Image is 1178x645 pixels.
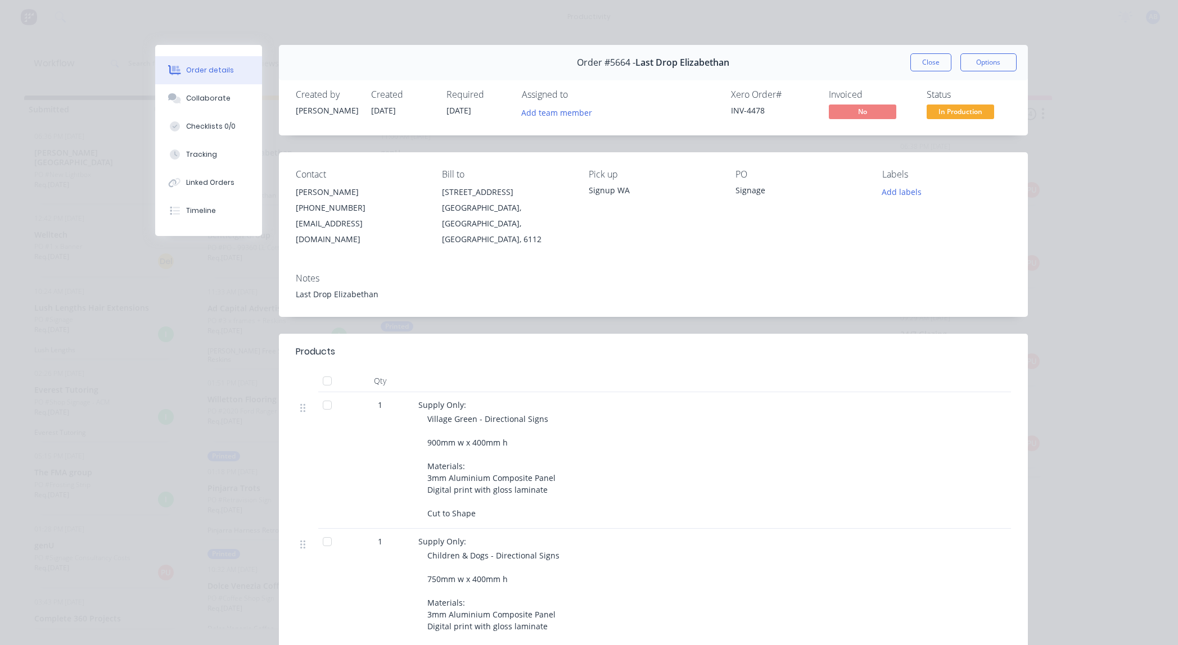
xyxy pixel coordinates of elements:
[296,288,1011,300] div: Last Drop Elizabethan
[635,57,729,68] span: Last Drop Elizabethan
[442,200,571,247] div: [GEOGRAPHIC_DATA], [GEOGRAPHIC_DATA], [GEOGRAPHIC_DATA], 6112
[735,169,864,180] div: PO
[442,184,571,247] div: [STREET_ADDRESS][GEOGRAPHIC_DATA], [GEOGRAPHIC_DATA], [GEOGRAPHIC_DATA], 6112
[882,169,1011,180] div: Labels
[155,84,262,112] button: Collaborate
[155,140,262,169] button: Tracking
[296,169,425,180] div: Contact
[186,93,231,103] div: Collaborate
[296,273,1011,284] div: Notes
[589,169,717,180] div: Pick up
[378,535,382,547] span: 1
[442,169,571,180] div: Bill to
[371,89,433,100] div: Created
[446,105,471,116] span: [DATE]
[515,105,598,120] button: Add team member
[371,105,396,116] span: [DATE]
[296,105,358,116] div: [PERSON_NAME]
[296,216,425,247] div: [EMAIL_ADDRESS][DOMAIN_NAME]
[296,89,358,100] div: Created by
[346,370,414,392] div: Qty
[589,184,717,196] div: Signup WA
[577,57,635,68] span: Order #5664 -
[186,178,234,188] div: Linked Orders
[296,184,425,247] div: [PERSON_NAME][PHONE_NUMBER][EMAIL_ADDRESS][DOMAIN_NAME]
[876,184,928,199] button: Add labels
[735,184,864,200] div: Signage
[418,399,466,410] span: Supply Only:
[829,89,913,100] div: Invoiced
[186,65,234,75] div: Order details
[829,105,896,119] span: No
[155,197,262,225] button: Timeline
[960,53,1017,71] button: Options
[155,112,262,140] button: Checklists 0/0
[927,89,1011,100] div: Status
[731,105,815,116] div: INV-4478
[731,89,815,100] div: Xero Order #
[378,399,382,411] span: 1
[927,105,994,121] button: In Production
[427,414,556,519] span: Village Green - Directional Signs 900mm w x 400mm h Materials: 3mm Aluminium Composite Panel Digi...
[296,184,425,200] div: [PERSON_NAME]
[155,169,262,197] button: Linked Orders
[522,89,634,100] div: Assigned to
[296,345,335,358] div: Products
[296,200,425,216] div: [PHONE_NUMBER]
[446,89,508,100] div: Required
[186,206,216,216] div: Timeline
[186,121,236,131] div: Checklists 0/0
[418,536,466,547] span: Supply Only:
[186,149,217,160] div: Tracking
[522,105,598,120] button: Add team member
[155,56,262,84] button: Order details
[927,105,994,119] span: In Production
[910,53,951,71] button: Close
[442,184,571,200] div: [STREET_ADDRESS]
